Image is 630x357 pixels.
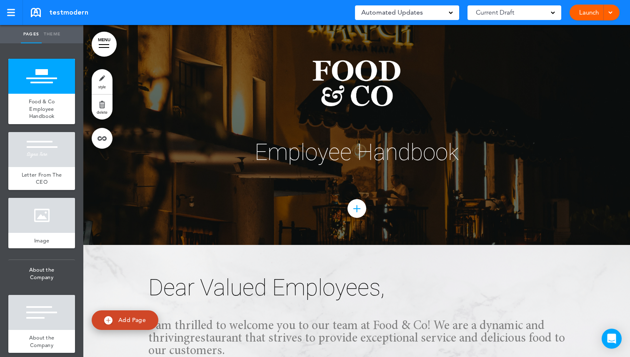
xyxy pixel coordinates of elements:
[255,139,459,165] span: Employee Handbook
[92,32,117,57] a: MENU
[361,7,423,18] span: Automated Updates
[476,7,514,18] span: Current Draft
[148,274,385,301] span: Dear Valued Employees,
[8,260,75,287] span: About the Company
[92,69,112,94] a: style
[29,334,55,349] span: About the Company
[49,8,88,17] span: testmodern
[98,84,106,89] span: style
[34,237,50,244] span: Image
[92,95,112,120] a: delete
[92,310,158,330] a: Add Page
[312,56,401,116] img: 1554745946.png
[104,316,112,325] img: add.svg
[8,233,75,249] a: Image
[8,167,75,190] a: Letter From The CEO
[29,98,55,120] span: Food & Co Employee Handbook
[602,329,622,349] div: Open Intercom Messenger
[97,110,107,115] span: delete
[118,316,146,324] span: Add Page
[8,94,75,124] a: Food & Co Employee Handbook
[576,5,602,20] a: Launch
[22,171,62,186] span: Letter From The CEO
[21,25,42,43] a: Pages
[8,330,75,353] a: About the Company
[42,25,62,43] a: Theme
